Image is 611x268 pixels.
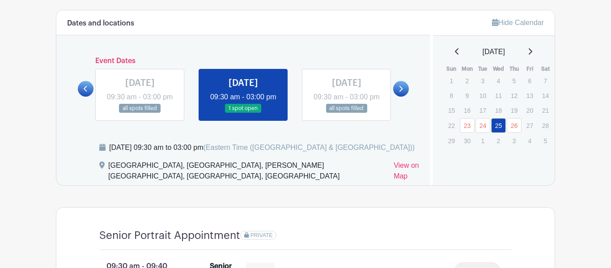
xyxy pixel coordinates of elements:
[507,118,522,133] a: 26
[108,160,386,185] div: [GEOGRAPHIC_DATA], [GEOGRAPHIC_DATA], [PERSON_NAME][GEOGRAPHIC_DATA], [GEOGRAPHIC_DATA], [GEOGRAP...
[506,64,522,73] th: Thu
[475,103,490,117] p: 17
[460,118,475,133] a: 23
[460,74,475,88] p: 2
[522,119,537,132] p: 27
[491,103,506,117] p: 18
[460,103,475,117] p: 16
[538,89,553,102] p: 14
[444,119,459,132] p: 22
[492,19,544,26] a: Hide Calendar
[491,89,506,102] p: 11
[538,103,553,117] p: 21
[444,103,459,117] p: 15
[507,134,522,148] p: 3
[538,64,553,73] th: Sat
[522,89,537,102] p: 13
[507,74,522,88] p: 5
[507,89,522,102] p: 12
[491,64,506,73] th: Wed
[67,19,134,28] h6: Dates and locations
[93,57,393,65] h6: Event Dates
[522,134,537,148] p: 4
[444,74,459,88] p: 1
[460,89,475,102] p: 9
[522,103,537,117] p: 20
[444,134,459,148] p: 29
[491,118,506,133] a: 25
[491,134,506,148] p: 2
[444,89,459,102] p: 8
[99,229,240,242] h4: Senior Portrait Appointment
[444,64,459,73] th: Sun
[250,232,273,238] span: PRIVATE
[507,103,522,117] p: 19
[394,160,419,185] a: View on Map
[522,64,538,73] th: Fri
[538,119,553,132] p: 28
[522,74,537,88] p: 6
[109,142,415,153] div: [DATE] 09:30 am to 03:00 pm
[459,64,475,73] th: Mon
[538,74,553,88] p: 7
[475,134,490,148] p: 1
[475,118,490,133] a: 24
[491,74,506,88] p: 4
[460,134,475,148] p: 30
[475,74,490,88] p: 3
[475,64,491,73] th: Tue
[203,144,415,151] span: (Eastern Time ([GEOGRAPHIC_DATA] & [GEOGRAPHIC_DATA]))
[475,89,490,102] p: 10
[538,134,553,148] p: 5
[483,47,505,57] span: [DATE]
